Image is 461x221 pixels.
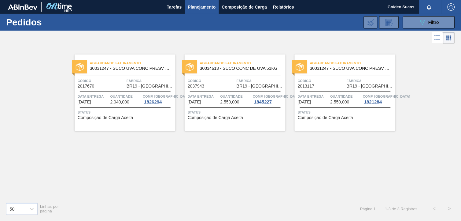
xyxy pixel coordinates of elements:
div: 1826294 [143,99,163,104]
div: Solicitação de Revisão de Pedidos [379,16,399,28]
span: BR19 - Nova Rio [127,84,174,88]
span: Status [298,109,394,115]
span: Planejamento [188,3,216,11]
span: 2.550,000 [220,100,239,104]
a: statusAguardando Faturamento30031247 - SUCO UVA CONC PRESV 255KGCódigo2017670FábricaBR19 - [GEOGR... [65,54,175,131]
img: TNhmsLtSVTkK8tSr43FrP2fwEKptu5GPRR3wAAAABJRU5ErkJggg== [8,4,37,10]
span: Filtro [429,20,439,25]
span: Aguardando Faturamento [90,60,175,66]
span: 10/10/2025 [298,100,311,104]
div: Visão em Lista [432,32,443,44]
span: Composição de Carga [222,3,267,11]
button: Filtro [403,16,455,28]
span: 30031247 - SUCO UVA CONC PRESV 255KG [90,66,171,71]
span: Código [78,78,125,84]
button: < [427,201,442,216]
span: 2017670 [78,84,94,88]
a: Comp. [GEOGRAPHIC_DATA]1821284 [363,93,394,104]
span: Aguardando Faturamento [310,60,396,66]
span: Composição de Carga Aceita [298,115,353,120]
div: Visão em Cards [443,32,455,44]
span: Linhas por página [40,204,59,213]
span: 30031247 - SUCO UVA CONC PRESV 255KG [310,66,391,71]
button: > [442,201,457,216]
img: status [186,63,194,71]
span: Quantidade [220,93,252,99]
a: statusAguardando Faturamento30034613 - SUCO CONC DE UVA 51KGCódigo2037943FábricaBR19 - [GEOGRAPHI... [175,54,286,131]
a: Comp. [GEOGRAPHIC_DATA]1826294 [143,93,174,104]
img: Logout [448,3,455,11]
span: Tarefas [167,3,182,11]
span: 2037943 [188,84,205,88]
span: Comp. Carga [363,93,410,99]
span: Comp. Carga [143,93,190,99]
button: Notificações [419,3,439,11]
span: 2.550,000 [330,100,349,104]
div: 1845227 [253,99,273,104]
span: Código [298,78,345,84]
div: 1821284 [363,99,383,104]
span: BR19 - Nova Rio [347,84,394,88]
span: 05/09/2025 [78,100,91,104]
span: Comp. Carga [253,93,300,99]
img: status [76,63,84,71]
a: statusAguardando Faturamento30031247 - SUCO UVA CONC PRESV 255KGCódigo2013117FábricaBR19 - [GEOGR... [286,54,396,131]
span: Fábrica [237,78,284,84]
span: Quantidade [330,93,362,99]
span: Relatórios [273,3,294,11]
h1: Pedidos [6,19,94,26]
span: Aguardando Faturamento [200,60,286,66]
span: Fábrica [347,78,394,84]
span: 1 - 3 de 3 Registros [385,207,418,211]
span: Status [188,109,284,115]
span: Página : 1 [360,207,376,211]
div: Importar Negociações dos Pedidos [364,16,378,28]
span: Data entrega [298,93,329,99]
span: BR19 - Nova Rio [237,84,284,88]
span: Data entrega [78,93,109,99]
span: 08/10/2025 [188,100,201,104]
img: status [296,63,304,71]
span: Código [188,78,235,84]
span: Status [78,109,174,115]
span: Composição de Carga Aceita [78,115,133,120]
span: 2013117 [298,84,315,88]
span: Data entrega [188,93,219,99]
span: 30034613 - SUCO CONC DE UVA 51KG [200,66,281,71]
span: Quantidade [110,93,142,99]
a: Comp. [GEOGRAPHIC_DATA]1845227 [253,93,284,104]
span: 2.040,000 [110,100,129,104]
span: Fábrica [127,78,174,84]
span: Composição de Carga Aceita [188,115,243,120]
div: 50 [9,206,15,212]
